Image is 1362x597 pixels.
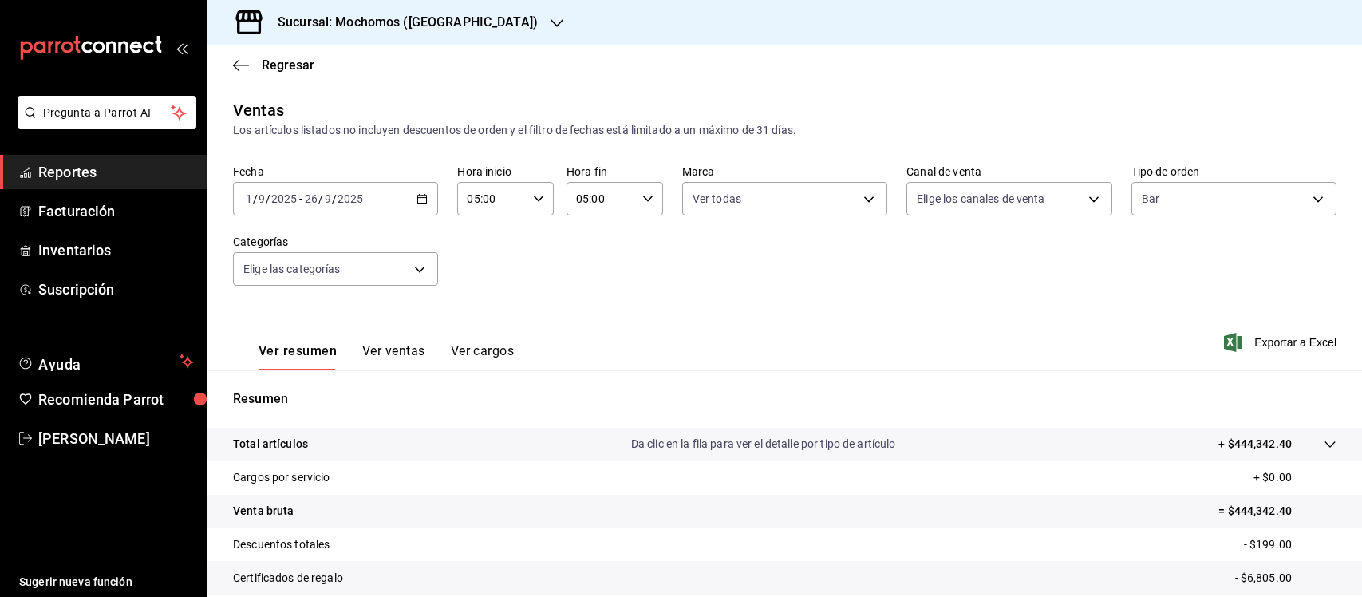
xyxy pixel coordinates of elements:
input: -- [258,192,266,205]
label: Categorías [233,236,438,247]
p: = $444,342.40 [1218,503,1336,520]
button: Ver cargos [451,343,515,370]
p: Descuentos totales [233,536,330,553]
span: Elige las categorías [243,261,341,277]
input: ---- [337,192,364,205]
p: - $6,805.00 [1235,570,1336,587]
p: Resumen [233,389,1336,409]
label: Marca [682,166,887,177]
button: open_drawer_menu [176,42,188,54]
span: [PERSON_NAME] [38,428,194,449]
button: Ver ventas [362,343,425,370]
p: Cargos por servicio [233,469,330,486]
span: Bar [1142,191,1159,207]
p: + $444,342.40 [1218,436,1292,453]
button: Pregunta a Parrot AI [18,96,196,129]
div: Ventas [233,98,284,122]
span: / [332,192,337,205]
p: Certificados de regalo [233,570,343,587]
p: Venta bruta [233,503,294,520]
span: Recomienda Parrot [38,389,194,410]
span: Pregunta a Parrot AI [43,105,172,121]
label: Tipo de orden [1131,166,1336,177]
label: Hora fin [567,166,663,177]
div: Los artículos listados no incluyen descuentos de orden y el filtro de fechas está limitado a un m... [233,122,1336,139]
label: Fecha [233,166,438,177]
span: - [299,192,302,205]
span: Regresar [262,57,314,73]
span: Ayuda [38,352,173,371]
span: Inventarios [38,239,194,261]
span: Suscripción [38,279,194,300]
label: Hora inicio [457,166,554,177]
button: Regresar [233,57,314,73]
span: / [266,192,270,205]
label: Canal de venta [906,166,1111,177]
p: + $0.00 [1253,469,1336,486]
div: navigation tabs [259,343,514,370]
span: / [318,192,323,205]
p: - $199.00 [1244,536,1336,553]
button: Exportar a Excel [1227,333,1336,352]
span: Sugerir nueva función [19,574,194,591]
span: / [253,192,258,205]
input: -- [245,192,253,205]
input: ---- [270,192,298,205]
p: Total artículos [233,436,308,453]
input: -- [304,192,318,205]
span: Ver todas [693,191,741,207]
button: Ver resumen [259,343,337,370]
a: Pregunta a Parrot AI [11,116,196,132]
input: -- [324,192,332,205]
span: Elige los canales de venta [917,191,1044,207]
p: Da clic en la fila para ver el detalle por tipo de artículo [631,436,896,453]
h3: Sucursal: Mochomos ([GEOGRAPHIC_DATA]) [265,13,538,32]
span: Reportes [38,161,194,183]
span: Facturación [38,200,194,222]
